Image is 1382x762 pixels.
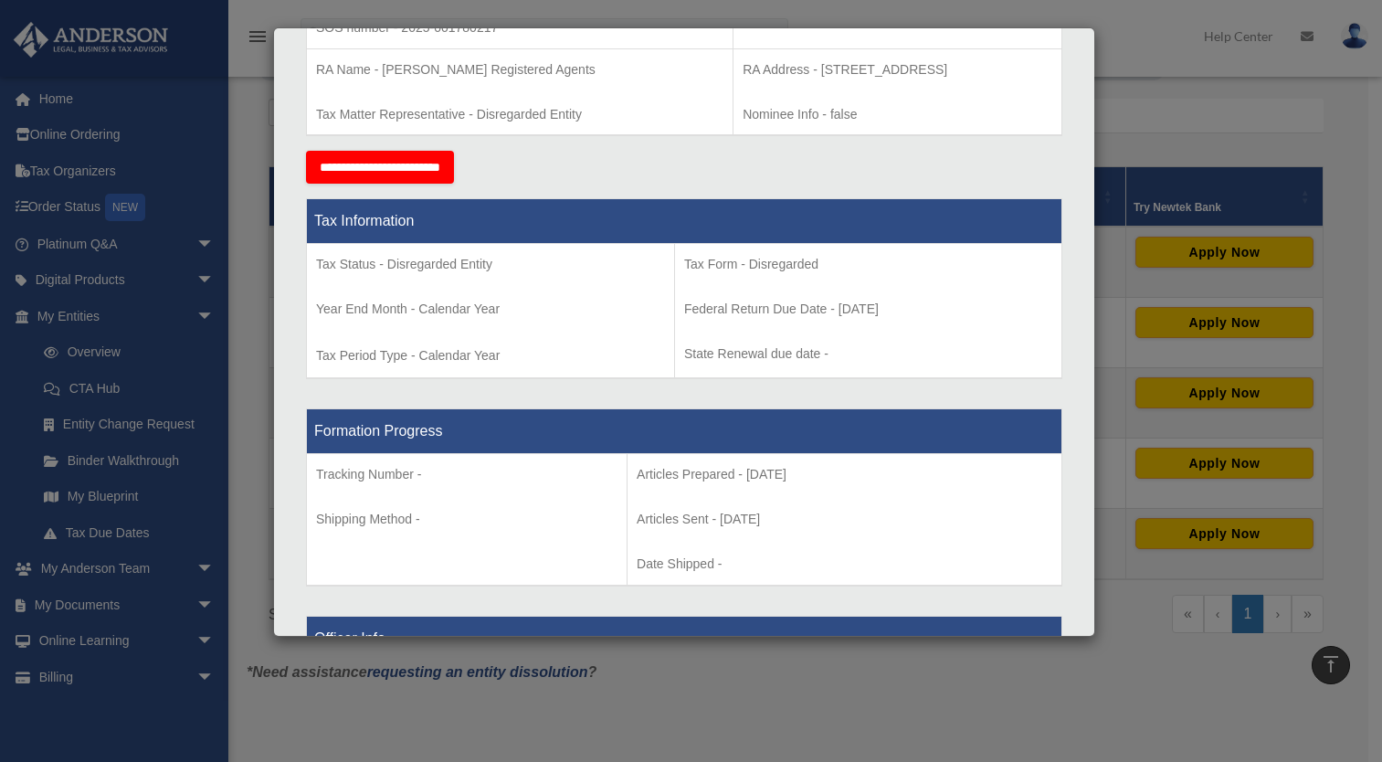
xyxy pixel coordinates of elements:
p: Year End Month - Calendar Year [316,298,665,321]
p: Nominee Info - false [743,103,1052,126]
th: Officer Info [307,616,1062,661]
p: Tax Status - Disregarded Entity [316,253,665,276]
p: Articles Prepared - [DATE] [637,463,1052,486]
p: Federal Return Due Date - [DATE] [684,298,1052,321]
p: SOS number - 2025-001780217 [316,16,723,39]
p: RA Name - [PERSON_NAME] Registered Agents [316,58,723,81]
p: RA Address - [STREET_ADDRESS] [743,58,1052,81]
p: Shipping Method - [316,508,617,531]
th: Formation Progress [307,409,1062,454]
p: Tracking Number - [316,463,617,486]
p: Articles Sent - [DATE] [637,508,1052,531]
td: Tax Period Type - Calendar Year [307,244,675,379]
th: Tax Information [307,199,1062,244]
p: Date Shipped - [637,553,1052,576]
p: State Renewal due date - [684,343,1052,365]
p: Tax Matter Representative - Disregarded Entity [316,103,723,126]
p: Tax Form - Disregarded [684,253,1052,276]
